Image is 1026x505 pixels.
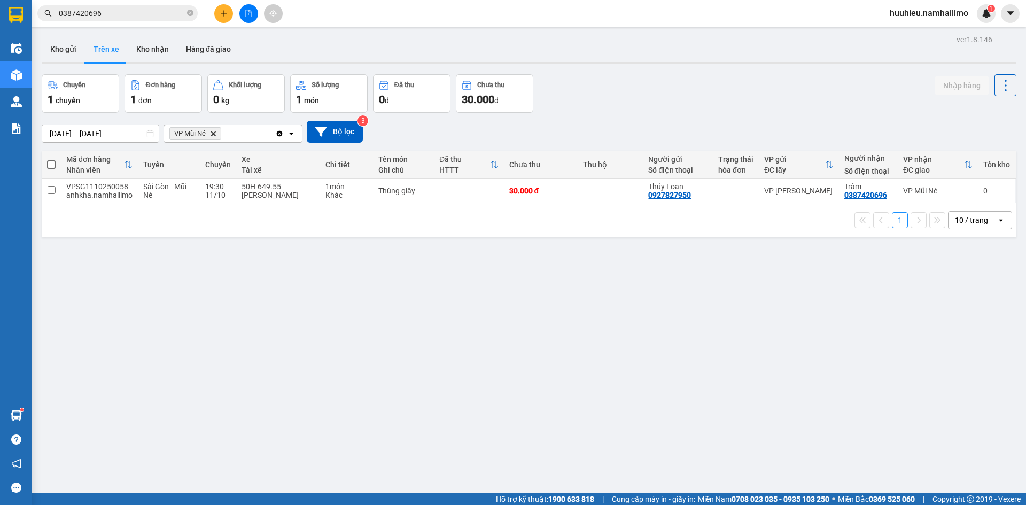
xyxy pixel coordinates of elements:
span: question-circle [11,434,21,445]
button: Khối lượng0kg [207,74,285,113]
sup: 3 [357,115,368,126]
strong: 0369 525 060 [869,495,915,503]
svg: open [287,129,296,138]
span: món [304,96,319,105]
button: Kho gửi [42,36,85,62]
svg: Delete [210,130,216,137]
button: 1 [892,212,908,228]
div: 11/10 [205,191,231,199]
span: chuyến [56,96,80,105]
span: đ [385,96,389,105]
th: Toggle SortBy [759,151,839,179]
span: notification [11,459,21,469]
div: Tuyến [143,160,194,169]
div: 19:30 [205,182,231,191]
div: Số điện thoại [648,166,707,174]
div: Tên món [378,155,429,164]
span: Hỗ trợ kỹ thuật: [496,493,594,505]
button: Bộ lọc [307,121,363,143]
button: Hàng đã giao [177,36,239,62]
div: Mã đơn hàng [66,155,124,164]
span: 1 [48,93,53,106]
div: 0927827950 [648,191,691,199]
span: 1 [130,93,136,106]
img: warehouse-icon [11,410,22,421]
div: Đã thu [439,155,489,164]
span: | [923,493,924,505]
div: 10 / trang [955,215,988,226]
div: Xe [242,155,315,164]
img: logo-vxr [9,7,23,23]
div: 50H-649.55 [242,182,315,191]
sup: 1 [988,5,995,12]
span: caret-down [1006,9,1015,18]
img: warehouse-icon [11,43,22,54]
img: icon-new-feature [982,9,991,18]
span: Cung cấp máy in - giấy in: [612,493,695,505]
button: Đã thu0đ [373,74,450,113]
img: solution-icon [11,123,22,134]
div: VP gửi [764,155,825,164]
div: Đã thu [394,81,414,89]
div: Thu hộ [583,160,638,169]
div: Khác [325,191,368,199]
div: Số lượng [312,81,339,89]
div: 30.000 đ [509,187,573,195]
div: VP nhận [903,155,964,164]
span: huuhieu.namhailimo [881,6,977,20]
div: Chưa thu [509,160,573,169]
div: Chuyến [63,81,85,89]
div: ver 1.8.146 [957,34,992,45]
div: Nhân viên [66,166,124,174]
span: VP Mũi Né, close by backspace [169,127,221,140]
span: plus [220,10,228,17]
span: đơn [138,96,152,105]
div: Đơn hàng [146,81,175,89]
img: warehouse-icon [11,96,22,107]
div: Chưa thu [477,81,504,89]
button: aim [264,4,283,23]
span: VP Mũi Né [174,129,206,138]
span: search [44,10,52,17]
strong: 0708 023 035 - 0935 103 250 [732,495,829,503]
button: Nhập hàng [935,76,989,95]
input: Tìm tên, số ĐT hoặc mã đơn [59,7,185,19]
div: Trâm [844,182,892,191]
svg: Clear all [275,129,284,138]
strong: 1900 633 818 [548,495,594,503]
div: Thùng giấy [378,187,429,195]
div: Người nhận [844,154,892,162]
div: VPSG1110250058 [66,182,133,191]
button: Kho nhận [128,36,177,62]
th: Toggle SortBy [61,151,138,179]
sup: 1 [20,408,24,411]
span: 30.000 [462,93,494,106]
button: file-add [239,4,258,23]
div: HTTT [439,166,489,174]
span: copyright [967,495,974,503]
div: ĐC giao [903,166,964,174]
div: Trạng thái [718,155,753,164]
span: file-add [245,10,252,17]
div: Ghi chú [378,166,429,174]
div: 1 món [325,182,368,191]
span: đ [494,96,499,105]
div: Khối lượng [229,81,261,89]
div: VP [PERSON_NAME] [764,187,834,195]
span: message [11,483,21,493]
th: Toggle SortBy [434,151,503,179]
div: Số điện thoại [844,167,892,175]
div: 0 [983,187,1010,195]
button: Trên xe [85,36,128,62]
span: kg [221,96,229,105]
th: Toggle SortBy [898,151,978,179]
div: Chi tiết [325,160,368,169]
span: Sài Gòn - Mũi Né [143,182,186,199]
button: Chưa thu30.000đ [456,74,533,113]
span: close-circle [187,9,193,19]
input: Select a date range. [42,125,159,142]
span: aim [269,10,277,17]
span: 0 [379,93,385,106]
div: Thúy Loan [648,182,707,191]
span: Miền Bắc [838,493,915,505]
